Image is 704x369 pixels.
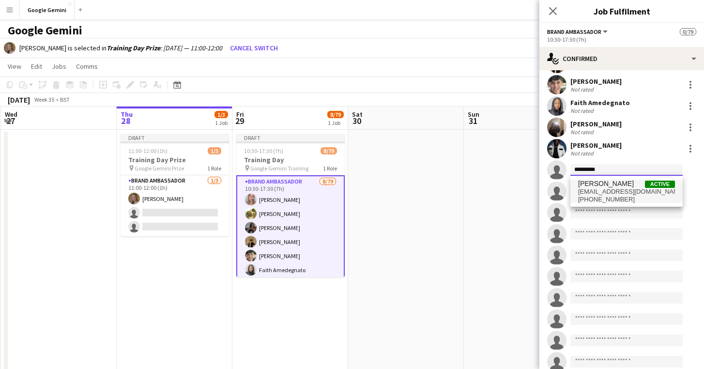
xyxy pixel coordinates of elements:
[8,95,30,105] div: [DATE]
[20,0,75,19] button: Google Gemini
[135,165,184,172] span: Google Gemini Prize
[352,110,363,119] span: Sat
[250,165,308,172] span: Google Gemini Training
[578,180,634,188] span: Leah Wolff-Smethurst
[72,60,102,73] a: Comms
[468,110,479,119] span: Sun
[214,111,228,118] span: 1/3
[8,23,82,38] h1: Google Gemini
[321,147,337,154] span: 8/79
[244,147,283,154] span: 10:30-17:30 (7h)
[8,62,21,71] span: View
[60,96,70,103] div: BST
[236,134,345,277] app-job-card: Draft10:30-17:30 (7h)8/79Training Day Google Gemini Training1 RoleBrand Ambassador8/7910:30-17:30...
[578,188,675,196] span: leahws2002@gmail.com
[107,44,222,52] i: : [DATE] — 11:00-12:00
[48,60,70,73] a: Jobs
[32,96,56,103] span: Week 35
[539,5,704,17] h3: Job Fulfilment
[351,115,363,126] span: 30
[31,62,42,71] span: Edit
[215,119,228,126] div: 1 Job
[76,62,98,71] span: Comms
[645,181,675,188] span: Active
[570,98,630,107] div: Faith Amedegnato
[570,107,596,114] div: Not rated
[19,44,222,52] div: [PERSON_NAME] is selected in
[235,115,244,126] span: 29
[570,128,596,136] div: Not rated
[128,147,168,154] span: 11:00-12:00 (1h)
[570,120,622,128] div: [PERSON_NAME]
[327,111,344,118] span: 8/79
[570,86,596,93] div: Not rated
[27,60,46,73] a: Edit
[539,47,704,70] div: Confirmed
[121,155,229,164] h3: Training Day Prize
[578,196,675,203] span: +447570657895
[547,28,609,35] button: Brand Ambassador
[121,175,229,236] app-card-role: Brand Ambassador1/311:00-12:00 (1h)[PERSON_NAME]
[328,119,343,126] div: 1 Job
[570,77,622,86] div: [PERSON_NAME]
[5,110,17,119] span: Wed
[547,36,696,43] div: 10:30-17:30 (7h)
[466,115,479,126] span: 31
[680,28,696,35] span: 0/79
[4,60,25,73] a: View
[547,28,601,35] span: Brand Ambassador
[52,62,66,71] span: Jobs
[208,147,221,154] span: 1/3
[570,150,596,157] div: Not rated
[207,165,221,172] span: 1 Role
[121,134,229,236] app-job-card: Draft11:00-12:00 (1h)1/3Training Day Prize Google Gemini Prize1 RoleBrand Ambassador1/311:00-12:0...
[236,155,345,164] h3: Training Day
[236,110,244,119] span: Fri
[323,165,337,172] span: 1 Role
[570,141,622,150] div: [PERSON_NAME]
[121,110,133,119] span: Thu
[121,134,229,141] div: Draft
[119,115,133,126] span: 28
[226,40,282,56] button: Cancel switch
[107,44,160,52] b: Training Day Prize
[236,134,345,141] div: Draft
[3,115,17,126] span: 27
